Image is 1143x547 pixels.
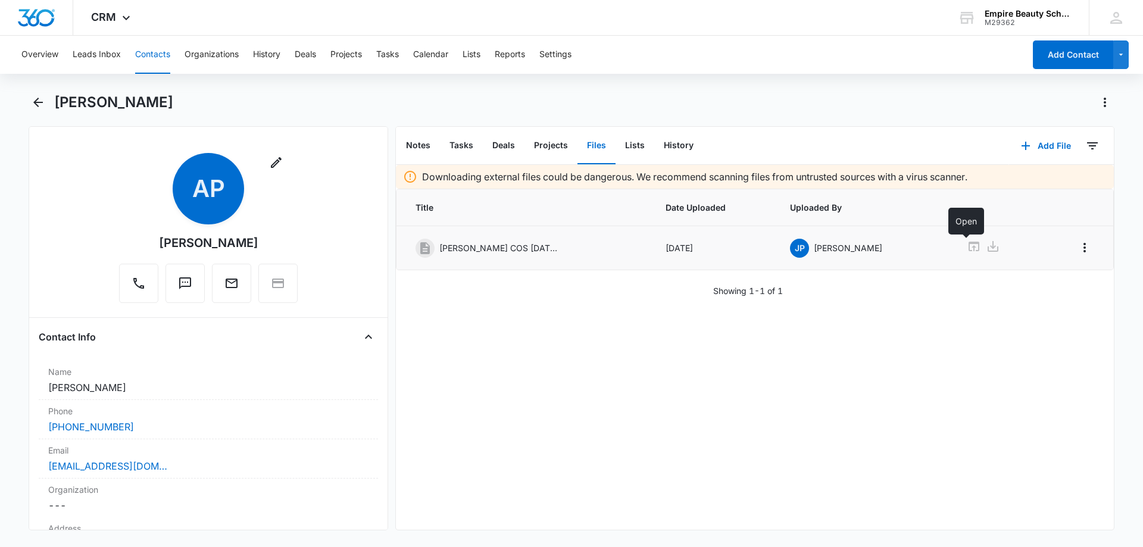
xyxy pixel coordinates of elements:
[48,459,167,473] a: [EMAIL_ADDRESS][DOMAIN_NAME]
[91,11,116,23] span: CRM
[577,127,616,164] button: Files
[165,282,205,292] a: Text
[985,9,1072,18] div: account name
[253,36,280,74] button: History
[119,282,158,292] a: Call
[1095,93,1114,112] button: Actions
[165,264,205,303] button: Text
[985,18,1072,27] div: account id
[413,36,448,74] button: Calendar
[73,36,121,74] button: Leads Inbox
[330,36,362,74] button: Projects
[654,127,703,164] button: History
[948,208,984,235] div: Open
[295,36,316,74] button: Deals
[439,242,558,254] p: [PERSON_NAME] COS [DATE].pdf
[39,330,96,344] h4: Contact Info
[48,498,368,512] dd: ---
[483,127,524,164] button: Deals
[463,36,480,74] button: Lists
[790,201,938,214] span: Uploaded By
[48,380,368,395] dd: [PERSON_NAME]
[159,234,258,252] div: [PERSON_NAME]
[1033,40,1113,69] button: Add Contact
[416,201,637,214] span: Title
[29,93,47,112] button: Back
[39,479,378,517] div: Organization---
[1075,238,1094,257] button: Overflow Menu
[359,327,378,346] button: Close
[440,127,483,164] button: Tasks
[54,93,173,111] h1: [PERSON_NAME]
[1083,136,1102,155] button: Filters
[21,36,58,74] button: Overview
[135,36,170,74] button: Contacts
[790,239,809,258] span: JP
[814,242,882,254] p: [PERSON_NAME]
[376,36,399,74] button: Tasks
[48,444,368,457] label: Email
[616,127,654,164] button: Lists
[185,36,239,74] button: Organizations
[524,127,577,164] button: Projects
[48,483,368,496] label: Organization
[173,153,244,224] span: AP
[422,170,967,184] p: Downloading external files could be dangerous. We recommend scanning files from untrusted sources...
[495,36,525,74] button: Reports
[39,361,378,400] div: Name[PERSON_NAME]
[212,264,251,303] button: Email
[48,365,368,378] label: Name
[48,405,368,417] label: Phone
[666,201,762,214] span: Date Uploaded
[396,127,440,164] button: Notes
[539,36,571,74] button: Settings
[212,282,251,292] a: Email
[48,420,134,434] a: [PHONE_NUMBER]
[651,226,776,270] td: [DATE]
[119,264,158,303] button: Call
[713,285,783,297] p: Showing 1-1 of 1
[1009,132,1083,160] button: Add File
[39,400,378,439] div: Phone[PHONE_NUMBER]
[39,439,378,479] div: Email[EMAIL_ADDRESS][DOMAIN_NAME]
[48,522,368,535] label: Address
